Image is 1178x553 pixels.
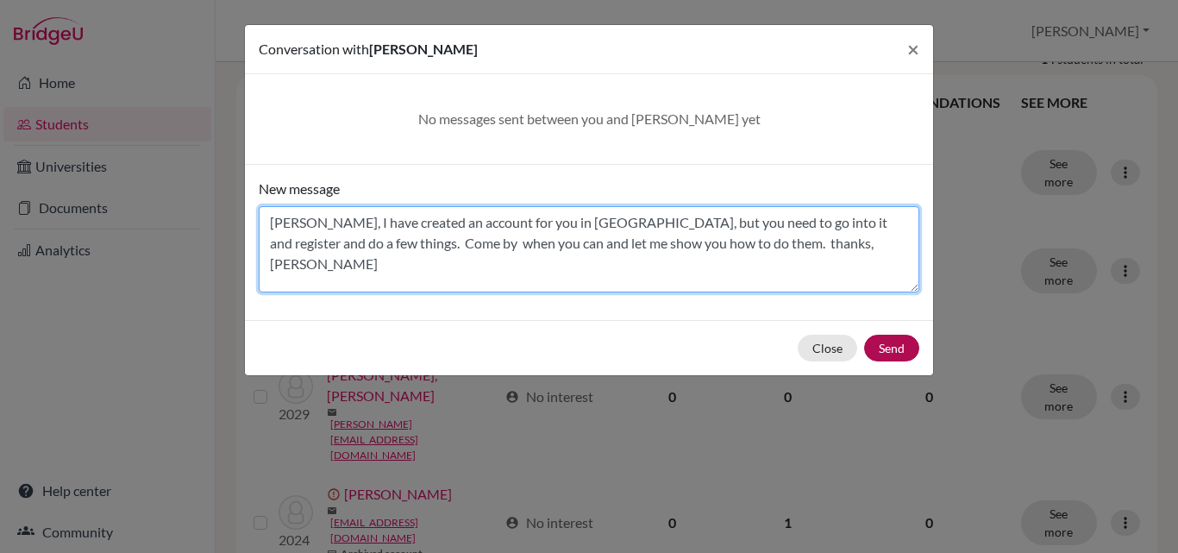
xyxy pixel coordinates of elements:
[369,41,478,57] span: [PERSON_NAME]
[279,109,899,129] div: No messages sent between you and [PERSON_NAME] yet
[259,179,340,199] label: New message
[907,36,919,61] span: ×
[259,41,369,57] span: Conversation with
[864,335,919,361] button: Send
[798,335,857,361] button: Close
[893,25,933,73] button: Close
